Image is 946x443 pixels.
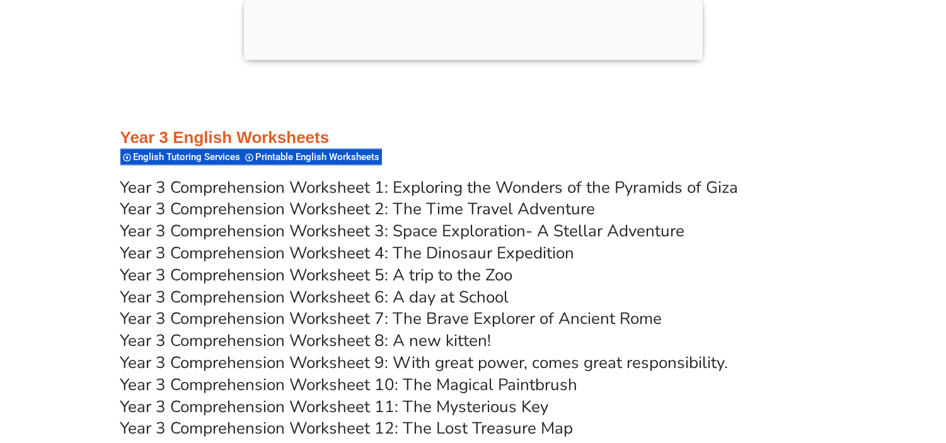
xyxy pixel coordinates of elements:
[120,374,578,396] a: Year 3 Comprehension Worksheet 10: The Magical Paintbrush
[120,286,509,308] a: Year 3 Comprehension Worksheet 6: A day at School
[243,148,382,165] div: Printable English Worksheets
[120,220,685,242] a: Year 3 Comprehension Worksheet 3: Space Exploration- A Stellar Adventure
[120,308,662,330] a: Year 3 Comprehension Worksheet 7: The Brave Explorer of Ancient Rome
[256,151,384,163] span: Printable English Worksheets
[120,330,492,352] a: Year 3 Comprehension Worksheet 8: A new kitten!
[120,242,575,264] a: Year 3 Comprehension Worksheet 4: The Dinosaur Expedition
[120,176,739,198] a: Year 3 Comprehension Worksheet 1: Exploring the Wonders of the Pyramids of Giza
[134,151,245,163] span: English Tutoring Services
[120,396,549,418] a: Year 3 Comprehension Worksheet 11: The Mysterious Key
[120,148,243,165] div: English Tutoring Services
[120,198,596,220] a: Year 3 Comprehension Worksheet 2: The Time Travel Adventure
[120,352,729,374] a: Year 3 Comprehension Worksheet 9: With great power, comes great responsibility.
[737,302,946,443] iframe: Chat Widget
[120,417,574,439] a: Year 3 Comprehension Worksheet 12: The Lost Treasure Map
[120,264,513,286] a: Year 3 Comprehension Worksheet 5: A trip to the Zoo
[120,127,826,149] h3: Year 3 English Worksheets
